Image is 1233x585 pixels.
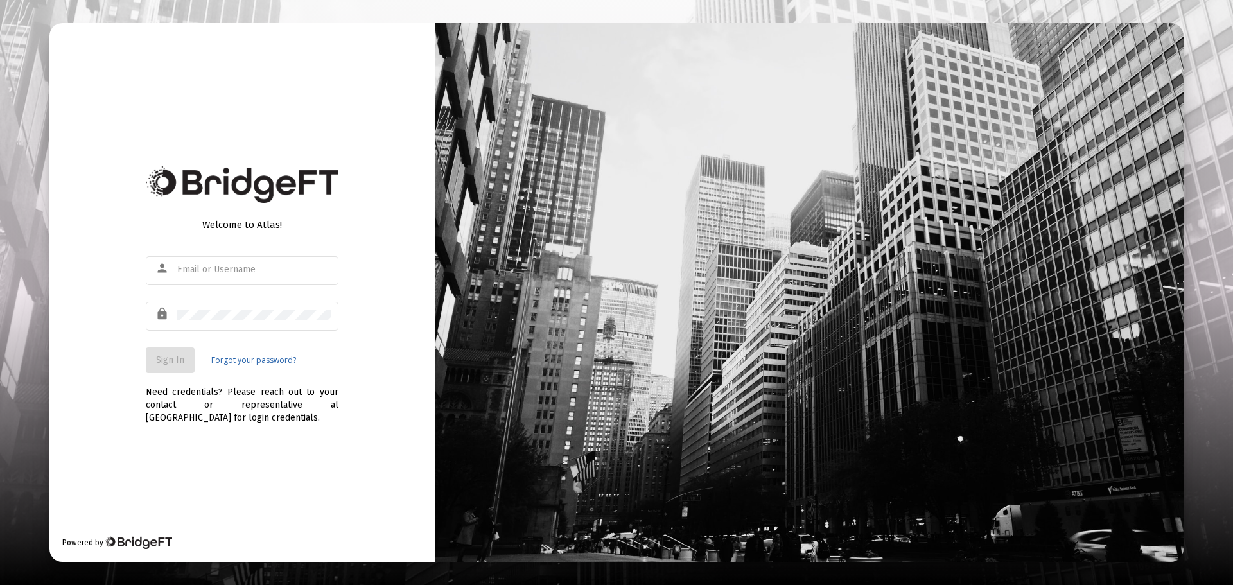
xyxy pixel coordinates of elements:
input: Email or Username [177,265,331,275]
mat-icon: person [155,261,171,276]
div: Welcome to Atlas! [146,218,338,231]
mat-icon: lock [155,306,171,322]
a: Forgot your password? [211,354,296,367]
img: Bridge Financial Technology Logo [146,166,338,203]
div: Need credentials? Please reach out to your contact or representative at [GEOGRAPHIC_DATA] for log... [146,373,338,424]
span: Sign In [156,354,184,365]
div: Powered by [62,536,172,549]
img: Bridge Financial Technology Logo [105,536,172,549]
button: Sign In [146,347,195,373]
